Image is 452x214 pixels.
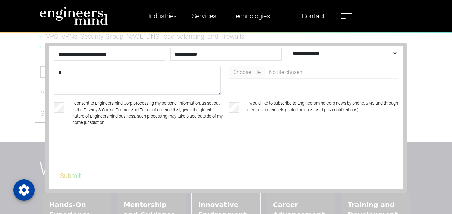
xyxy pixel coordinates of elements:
[299,8,327,24] a: Contact
[39,7,108,25] img: logo
[146,8,179,24] a: Industries
[72,100,223,126] label: I consent to Engineersmind Corp processing my personal information, as set out in the Privacy & C...
[55,143,157,169] iframe: reCAPTCHA
[229,8,273,24] a: Technologies
[51,169,89,183] button: Submit
[189,8,219,24] a: Services
[247,100,398,126] label: I would like to subscribe to Engineersmind Corp news by phone, SMS and through electronic channel...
